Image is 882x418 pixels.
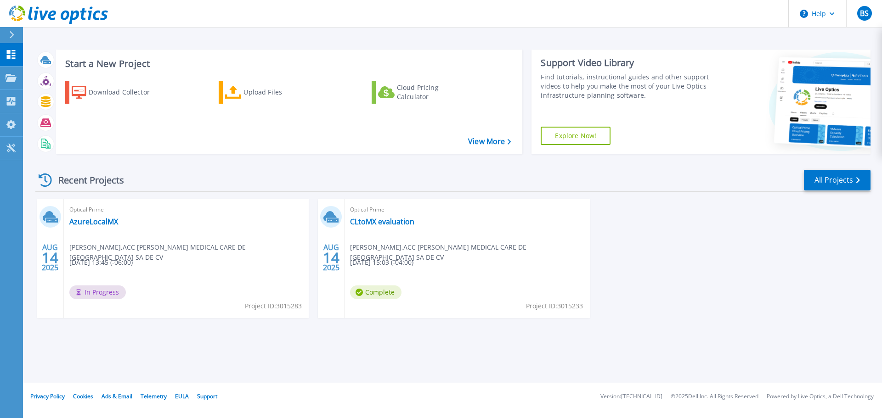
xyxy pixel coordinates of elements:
[69,257,133,268] span: [DATE] 13:45 (-06:00)
[350,205,584,215] span: Optical Prime
[350,217,414,226] a: CLtoMX evaluation
[73,392,93,400] a: Cookies
[89,83,162,101] div: Download Collector
[350,285,401,299] span: Complete
[671,394,758,400] li: © 2025 Dell Inc. All Rights Reserved
[322,241,340,274] div: AUG 2025
[350,242,589,262] span: [PERSON_NAME] , ACC [PERSON_NAME] MEDICAL CARE DE [GEOGRAPHIC_DATA] SA DE CV
[243,83,317,101] div: Upload Files
[69,285,126,299] span: In Progress
[30,392,65,400] a: Privacy Policy
[860,10,869,17] span: BS
[767,394,874,400] li: Powered by Live Optics, a Dell Technology
[397,83,470,101] div: Cloud Pricing Calculator
[65,81,168,104] a: Download Collector
[372,81,474,104] a: Cloud Pricing Calculator
[42,254,58,262] span: 14
[219,81,321,104] a: Upload Files
[541,127,611,145] a: Explore Now!
[197,392,217,400] a: Support
[350,257,413,268] span: [DATE] 15:03 (-04:00)
[35,169,136,191] div: Recent Projects
[600,394,662,400] li: Version: [TECHNICAL_ID]
[41,241,59,274] div: AUG 2025
[175,392,189,400] a: EULA
[541,72,713,100] div: Find tutorials, instructional guides and other support videos to help you make the most of your L...
[804,170,871,190] a: All Projects
[541,57,713,69] div: Support Video Library
[323,254,339,262] span: 14
[468,137,511,146] a: View More
[141,392,167,400] a: Telemetry
[245,301,302,311] span: Project ID: 3015283
[65,59,511,69] h3: Start a New Project
[526,301,583,311] span: Project ID: 3015233
[69,217,118,226] a: AzureLocalMX
[102,392,132,400] a: Ads & Email
[69,242,309,262] span: [PERSON_NAME] , ACC [PERSON_NAME] MEDICAL CARE DE [GEOGRAPHIC_DATA] SA DE CV
[69,205,303,215] span: Optical Prime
